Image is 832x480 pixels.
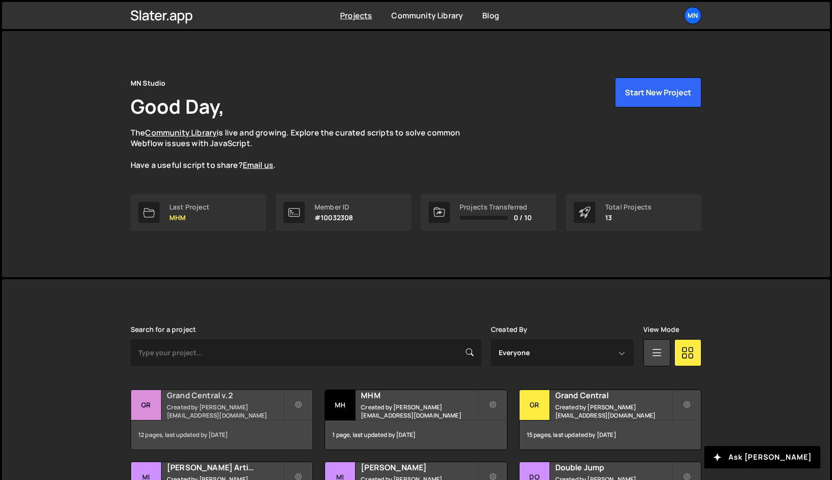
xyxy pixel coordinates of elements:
[131,420,312,450] div: 12 pages, last updated by [DATE]
[555,462,672,473] h2: Double Jump
[325,390,356,420] div: MH
[361,403,477,420] small: Created by [PERSON_NAME][EMAIL_ADDRESS][DOMAIN_NAME]
[167,403,283,420] small: Created by [PERSON_NAME][EMAIL_ADDRESS][DOMAIN_NAME]
[325,420,506,450] div: 1 page, last updated by [DATE]
[460,203,532,211] div: Projects Transferred
[131,390,162,420] div: Gr
[340,10,372,21] a: Projects
[167,390,283,401] h2: Grand Central v.2
[131,127,479,171] p: The is live and growing. Explore the curated scripts to solve common Webflow issues with JavaScri...
[605,214,652,222] p: 13
[131,326,196,333] label: Search for a project
[243,160,273,170] a: Email us
[167,462,283,473] h2: [PERSON_NAME] Artists
[131,77,165,89] div: MN Studio
[131,194,266,231] a: Last Project MHM
[361,462,477,473] h2: [PERSON_NAME]
[555,390,672,401] h2: Grand Central
[131,339,481,366] input: Type your project...
[643,326,679,333] label: View Mode
[520,390,550,420] div: Gr
[169,203,209,211] div: Last Project
[391,10,463,21] a: Community Library
[361,390,477,401] h2: MHM
[555,403,672,420] small: Created by [PERSON_NAME][EMAIL_ADDRESS][DOMAIN_NAME]
[684,7,701,24] a: MN
[314,214,353,222] p: #10032308
[169,214,209,222] p: MHM
[145,127,217,138] a: Community Library
[131,93,224,120] h1: Good Day,
[519,390,701,450] a: Gr Grand Central Created by [PERSON_NAME][EMAIL_ADDRESS][DOMAIN_NAME] 15 pages, last updated by [...
[325,390,507,450] a: MH MHM Created by [PERSON_NAME][EMAIL_ADDRESS][DOMAIN_NAME] 1 page, last updated by [DATE]
[605,203,652,211] div: Total Projects
[482,10,499,21] a: Blog
[314,203,353,211] div: Member ID
[520,420,701,450] div: 15 pages, last updated by [DATE]
[131,390,313,450] a: Gr Grand Central v.2 Created by [PERSON_NAME][EMAIL_ADDRESS][DOMAIN_NAME] 12 pages, last updated ...
[491,326,528,333] label: Created By
[615,77,701,107] button: Start New Project
[704,446,820,468] button: Ask [PERSON_NAME]
[514,214,532,222] span: 0 / 10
